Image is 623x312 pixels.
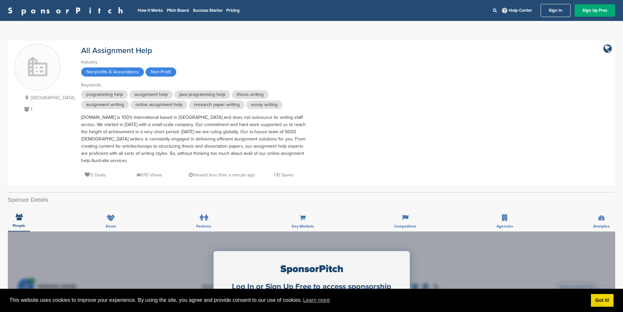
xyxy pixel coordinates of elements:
span: research paper writing [189,101,245,109]
iframe: Button to launch messaging window [597,286,618,307]
div: Keywords [81,82,310,89]
a: Sign In [541,4,571,17]
a: Success Stories [193,8,222,13]
span: Non-Profit [146,67,176,77]
div: Industry [81,59,310,66]
a: learn more about cookies [302,295,331,305]
p: 0 Saves [274,171,294,179]
span: java programming help [174,90,230,99]
p: 0 Deals [84,171,106,179]
div: [DOMAIN_NAME] is 100% International based in [GEOGRAPHIC_DATA] and does not outsource its writing... [81,114,310,164]
p: Viewed less than a minute ago [189,171,255,179]
span: Deals [106,224,116,228]
span: People [13,224,25,228]
a: How It Works [138,8,163,13]
p: 1 [23,105,75,113]
div: Log In or Sign Up Free to access sponsorship data and contacts from this brand. [225,282,398,301]
img: Sponsorpitch & All Assignment Help [15,45,61,90]
span: assignment writing [81,101,129,109]
a: Sign Up Free [575,4,615,17]
span: Key Markets [292,224,314,228]
a: All Assignment Help [81,46,152,55]
span: assignment help [130,90,173,99]
span: essay writing [246,101,283,109]
a: Help Center [501,7,533,14]
span: Analytics [593,224,610,228]
span: Nonprofits & Associations [81,67,144,77]
a: Pricing [226,8,240,13]
span: Competitors [394,224,416,228]
a: SponsorPitch [8,6,127,15]
p: [GEOGRAPHIC_DATA] [23,94,75,102]
span: Partners [196,224,211,228]
span: Agencies [496,224,513,228]
a: Pitch Board [167,8,189,13]
span: online assignment help [130,101,187,109]
a: dismiss cookie message [591,294,614,307]
p: 670 Views [136,171,162,179]
span: programming help [81,90,128,99]
a: company link [603,44,612,54]
h2: Sponsor Details [8,195,615,204]
span: This website uses cookies to improve your experience. By using the site, you agree and provide co... [9,295,586,305]
span: thesis writing [232,90,268,99]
